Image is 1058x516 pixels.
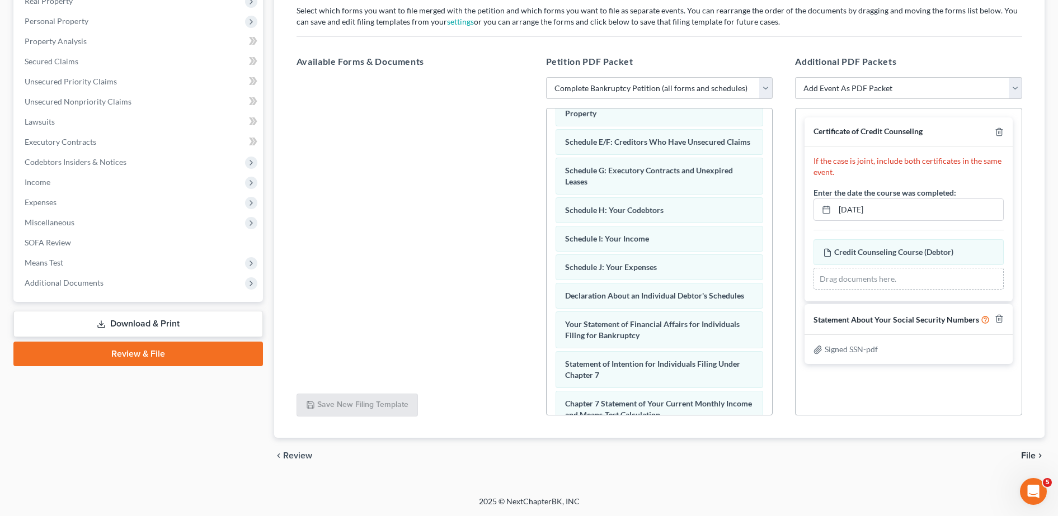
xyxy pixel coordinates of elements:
span: Expenses [25,197,57,207]
a: settings [447,17,474,26]
span: Unsecured Priority Claims [25,77,117,86]
span: Executory Contracts [25,137,96,146]
span: Income [25,177,50,187]
a: Executory Contracts [16,132,263,152]
span: Petition PDF Packet [546,56,633,67]
i: chevron_left [274,451,283,460]
a: SOFA Review [16,233,263,253]
span: Credit Counseling Course (Debtor) [834,247,953,257]
div: 2025 © NextChapterBK, INC [210,496,848,516]
a: Review & File [13,342,263,366]
span: Property Analysis [25,36,87,46]
iframe: Intercom live chat [1020,478,1047,505]
span: Schedule E/F: Creditors Who Have Unsecured Claims [565,137,750,146]
span: Miscellaneous [25,217,74,227]
span: Statement of Intention for Individuals Filing Under Chapter 7 [565,359,740,380]
label: Enter the date the course was completed: [814,187,956,198]
span: SOFA Review [25,238,71,247]
span: Secured Claims [25,56,78,66]
span: Certificate of Credit Counseling [814,126,923,136]
span: Schedule J: Your Expenses [565,262,657,272]
div: Drag documents here. [814,268,1004,290]
span: Your Statement of Financial Affairs for Individuals Filing for Bankruptcy [565,319,740,340]
input: MM/DD/YYYY [835,199,1003,220]
span: Means Test [25,258,63,267]
button: chevron_left Review [274,451,323,460]
span: Schedule G: Executory Contracts and Unexpired Leases [565,165,733,186]
a: Property Analysis [16,31,263,51]
h5: Additional PDF Packets [795,55,1022,68]
a: Unsecured Priority Claims [16,72,263,92]
span: Codebtors Insiders & Notices [25,157,126,167]
span: Schedule H: Your Codebtors [565,205,664,215]
a: Lawsuits [16,112,263,132]
a: Download & Print [13,311,263,337]
span: Signed SSN-pdf [825,344,878,354]
span: Lawsuits [25,117,55,126]
span: Chapter 7 Statement of Your Current Monthly Income and Means-Test Calculation [565,399,752,419]
span: Personal Property [25,16,88,26]
p: If the case is joint, include both certificates in the same event. [814,155,1004,178]
span: Review [283,451,312,460]
span: Additional Documents [25,278,104,287]
span: Statement About Your Social Security Numbers [814,315,979,324]
button: Save New Filing Template [297,394,418,417]
p: Select which forms you want to file merged with the petition and which forms you want to file as ... [297,5,1022,27]
i: chevron_right [1036,451,1045,460]
span: Schedule I: Your Income [565,234,649,243]
a: Unsecured Nonpriority Claims [16,92,263,112]
h5: Available Forms & Documents [297,55,524,68]
span: 5 [1043,478,1052,487]
span: File [1021,451,1036,460]
span: Declaration About an Individual Debtor's Schedules [565,291,744,300]
span: Unsecured Nonpriority Claims [25,97,131,106]
a: Secured Claims [16,51,263,72]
